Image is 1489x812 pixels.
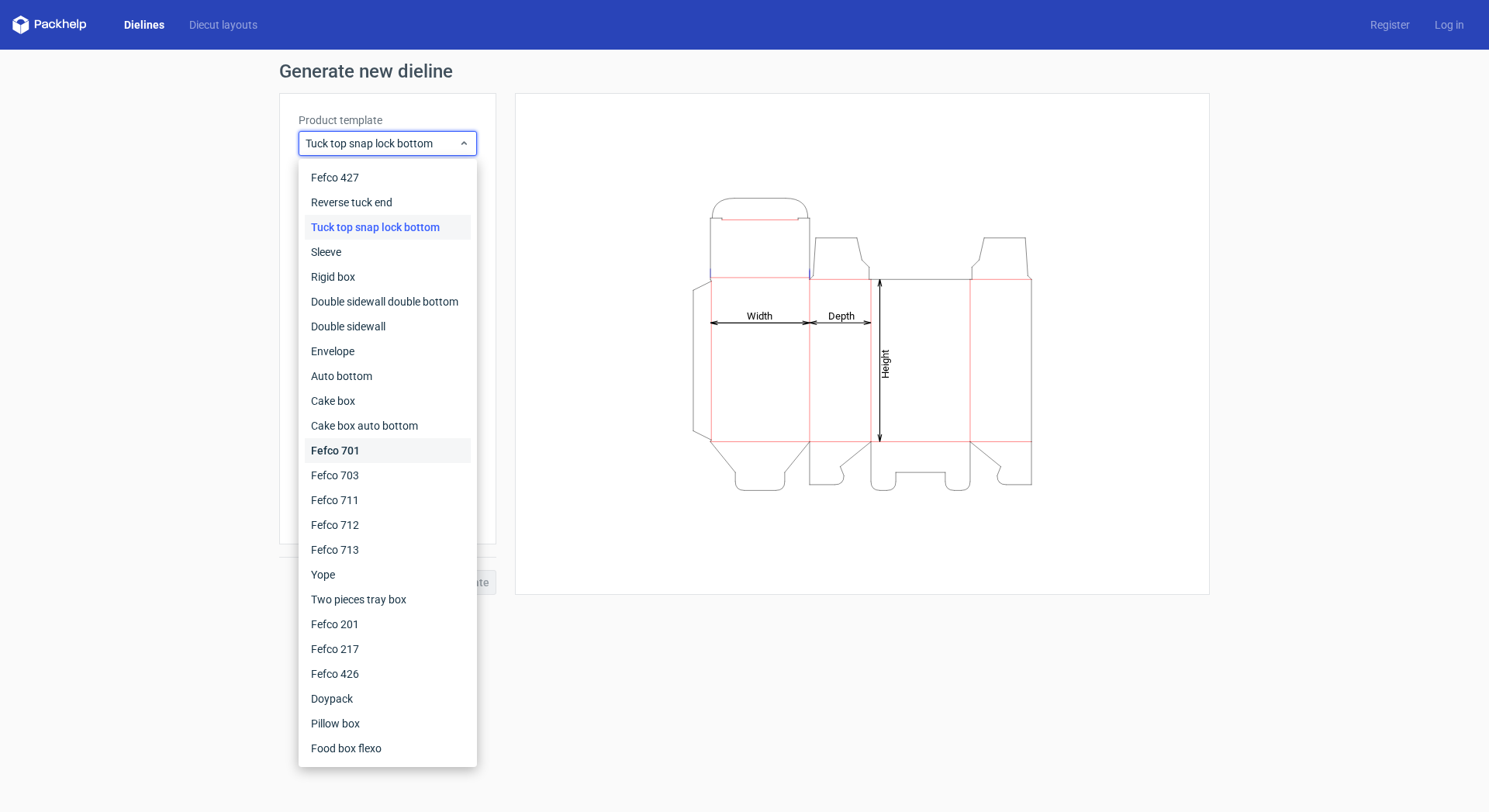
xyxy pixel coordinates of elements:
[299,112,477,128] label: Product template
[305,463,471,488] div: Fefco 703
[305,537,471,562] div: Fefco 713
[306,136,458,151] span: Tuck top snap lock bottom
[305,264,471,289] div: Rigid box
[279,62,1210,81] h1: Generate new dieline
[305,686,471,711] div: Doypack
[177,17,270,33] a: Diecut layouts
[828,309,855,321] tspan: Depth
[305,711,471,736] div: Pillow box
[305,736,471,761] div: Food box flexo
[747,309,772,321] tspan: Width
[305,240,471,264] div: Sleeve
[305,314,471,339] div: Double sidewall
[305,488,471,513] div: Fefco 711
[1358,17,1422,33] a: Register
[305,289,471,314] div: Double sidewall double bottom
[305,215,471,240] div: Tuck top snap lock bottom
[879,349,891,378] tspan: Height
[305,389,471,413] div: Cake box
[305,438,471,463] div: Fefco 701
[305,364,471,389] div: Auto bottom
[305,562,471,587] div: Yope
[305,612,471,637] div: Fefco 201
[305,165,471,190] div: Fefco 427
[305,339,471,364] div: Envelope
[305,662,471,686] div: Fefco 426
[305,513,471,537] div: Fefco 712
[305,190,471,215] div: Reverse tuck end
[112,17,177,33] a: Dielines
[1422,17,1477,33] a: Log in
[305,637,471,662] div: Fefco 217
[305,587,471,612] div: Two pieces tray box
[305,413,471,438] div: Cake box auto bottom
